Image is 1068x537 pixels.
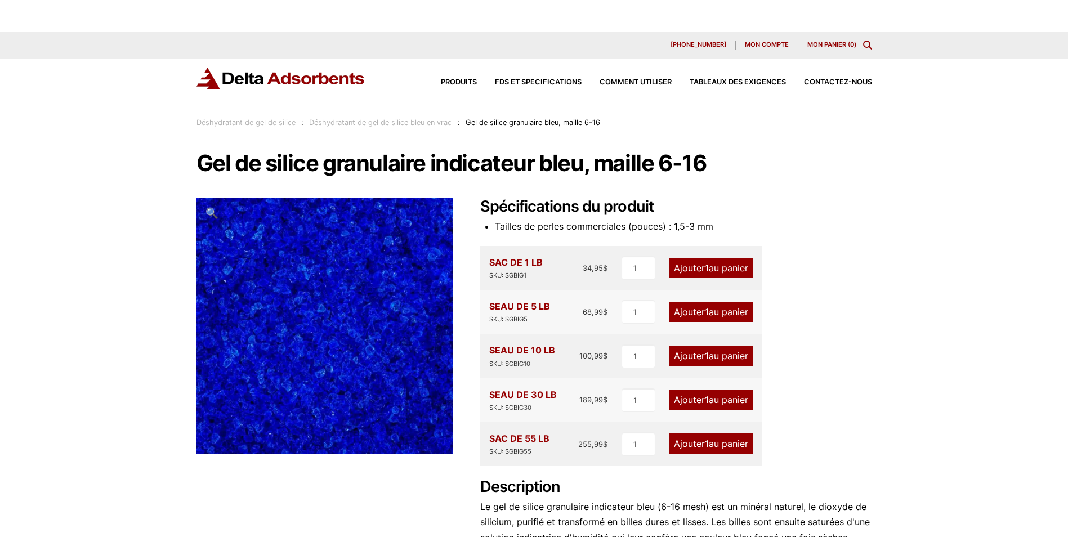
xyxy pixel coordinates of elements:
[854,41,856,48] font: )
[489,315,528,323] font: SKU: SGBIG5
[804,78,872,86] font: Contactez-nous
[671,41,726,48] font: [PHONE_NUMBER]
[582,79,672,86] a: Comment utiliser
[196,198,227,229] a: Voir la galerie d'images en plein écran
[578,440,603,449] font: 255,99
[495,78,582,86] font: FDS et spécifications
[705,306,709,317] font: 1
[786,79,872,86] a: Contactez-nous
[489,433,549,444] font: SAC DE 55 LB
[489,360,530,368] font: SKU: SGBIG10
[196,68,365,89] img: Adsorbants Delta
[583,307,603,316] font: 68,99
[489,344,555,356] font: SEAU DE 10 LB
[603,263,607,272] font: $
[458,118,460,127] font: :
[705,394,709,405] font: 1
[441,78,477,86] font: Produits
[489,257,543,268] font: SAC DE 1 LB
[807,41,856,48] a: Mon panier (0)
[579,351,603,360] font: 100,99
[603,351,607,360] font: $
[196,118,296,127] a: Déshydratant de gel de silice
[745,41,789,48] font: Mon compte
[603,440,607,449] font: $
[709,306,748,317] font: au panier
[705,262,709,274] font: 1
[480,477,561,496] font: Description
[669,258,753,278] a: Ajouter1au panier
[495,221,713,232] font: Tailles de perles commerciales (pouces) : 1,5-3 mm
[579,395,603,404] font: 189,99
[709,438,748,449] font: au panier
[709,262,748,274] font: au panier
[423,79,477,86] a: Produits
[603,307,607,316] font: $
[309,118,452,127] a: Déshydratant de gel de silice bleu en vrac
[466,118,600,127] font: Gel de silice granulaire bleu, maille 6-16
[489,404,531,411] font: SKU: SGBIG30
[850,41,854,48] font: 0
[662,41,736,50] a: [PHONE_NUMBER]
[674,350,705,361] font: Ajouter
[669,346,753,366] a: Ajouter1au panier
[489,301,550,312] font: SEAU DE 5 LB
[705,438,709,449] font: 1
[674,438,705,449] font: Ajouter
[196,198,453,454] img: Gel de silice granulaire indicateur bleu, maille 6-16
[480,197,654,216] font: Spécifications du produit
[196,319,453,330] a: Gel de silice granulaire indicateur bleu, maille 6-16
[205,207,218,219] font: 🔍
[705,350,709,361] font: 1
[672,79,786,86] a: Tableaux des exigences
[736,41,798,50] a: Mon compte
[603,395,607,404] font: $
[863,41,872,50] div: Basculer le contenu modal
[477,79,582,86] a: FDS et spécifications
[196,149,707,177] font: Gel de silice granulaire indicateur bleu, maille 6-16
[690,78,786,86] font: Tableaux des exigences
[709,350,748,361] font: au panier
[669,302,753,322] a: Ajouter1au panier
[669,390,753,410] a: Ajouter1au panier
[489,389,557,400] font: SEAU DE 30 LB
[489,271,526,279] font: SKU: SGBIG1
[301,118,303,127] font: :
[709,394,748,405] font: au panier
[583,263,603,272] font: 34,95
[674,394,705,405] font: Ajouter
[669,433,753,454] a: Ajouter1au panier
[674,262,705,274] font: Ajouter
[807,41,850,48] font: Mon panier (
[600,78,672,86] font: Comment utiliser
[674,306,705,317] font: Ajouter
[489,447,531,455] font: SKU: SGBIG55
